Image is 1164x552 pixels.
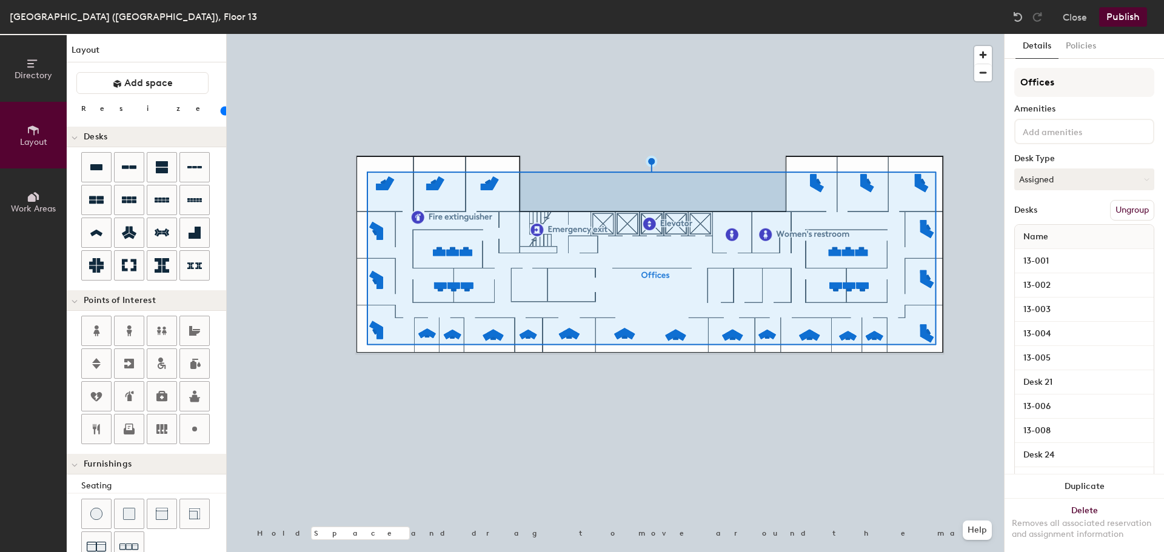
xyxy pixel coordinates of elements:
input: Unnamed desk [1017,398,1151,415]
button: Cushion [114,499,144,529]
input: Add amenities [1020,124,1129,138]
span: Furnishings [84,459,132,469]
button: Publish [1099,7,1147,27]
input: Unnamed desk [1017,301,1151,318]
div: Seating [81,479,226,493]
button: Stool [81,499,112,529]
button: Couch (middle) [147,499,177,529]
input: Unnamed desk [1017,253,1151,270]
span: Points of Interest [84,296,156,305]
span: Add space [124,77,173,89]
button: Duplicate [1005,474,1164,499]
input: Unnamed desk [1017,422,1151,439]
img: Couch (corner) [189,508,201,520]
img: Undo [1012,11,1024,23]
button: Ungroup [1110,200,1154,221]
button: DeleteRemoves all associated reservation and assignment information [1005,499,1164,552]
button: Close [1063,7,1087,27]
img: Stool [90,508,102,520]
div: Removes all associated reservation and assignment information [1012,518,1157,540]
input: Unnamed desk [1017,374,1151,391]
button: Couch (corner) [179,499,210,529]
input: Unnamed desk [1017,277,1151,294]
img: Couch (middle) [156,508,168,520]
button: Help [963,520,992,540]
h1: Layout [67,44,226,62]
span: Desks [84,132,107,142]
span: Directory [15,70,52,81]
button: Details [1015,34,1059,59]
input: Unnamed desk [1017,325,1151,342]
span: Work Areas [11,204,56,214]
img: Cushion [123,508,135,520]
input: Unnamed desk [1017,447,1151,464]
img: Redo [1031,11,1043,23]
span: Layout [20,137,47,147]
button: Policies [1059,34,1103,59]
input: Unnamed desk [1017,350,1151,367]
div: Desks [1014,205,1037,215]
button: Add space [76,72,209,94]
span: Name [1017,226,1054,248]
button: Assigned [1014,168,1154,190]
div: Desk Type [1014,154,1154,164]
input: Unnamed desk [1017,471,1151,488]
div: [GEOGRAPHIC_DATA] ([GEOGRAPHIC_DATA]), Floor 13 [10,9,257,24]
div: Amenities [1014,104,1154,114]
div: Resize [81,104,215,113]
